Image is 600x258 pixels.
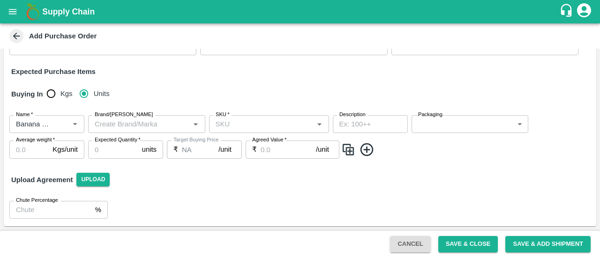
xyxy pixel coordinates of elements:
[505,236,591,252] button: Save & Add Shipment
[95,205,101,215] p: %
[313,118,325,130] button: Open
[252,144,257,155] p: ₹
[212,118,311,130] input: SKU
[261,140,316,158] input: 0.0
[390,236,430,252] button: Cancel
[9,201,91,219] input: Chute
[252,136,286,144] label: Agreed Value
[173,136,219,144] label: Target Buying Price
[12,118,54,130] input: Name
[173,144,178,155] p: ₹
[69,118,81,130] button: Open
[91,118,187,130] input: Create Brand/Marka
[218,144,232,155] p: /unit
[182,140,218,158] input: 0.0
[559,3,576,20] div: customer-support
[23,2,42,21] img: logo
[341,142,355,157] img: CloneIcon
[418,111,442,118] label: Packaging
[95,136,141,144] label: Expected Quantity
[11,68,96,75] strong: Expected Purchase Items
[2,1,23,22] button: open drawer
[42,7,95,16] b: Supply Chain
[88,140,138,158] input: 0
[76,173,110,186] span: Upload
[7,84,47,104] h6: Buying In
[16,111,33,118] label: Name
[142,144,157,155] p: units
[94,88,110,99] span: Units
[339,111,366,118] label: Description
[60,88,73,99] span: Kgs
[316,144,329,155] p: /unit
[438,236,498,252] button: Save & Close
[42,5,559,18] a: Supply Chain
[9,140,49,158] input: 0.0
[16,197,58,204] label: Chute Percentage
[11,176,73,184] strong: Upload Agreement
[52,144,78,155] p: Kgs/unit
[216,111,229,118] label: SKU
[95,111,153,118] label: Brand/[PERSON_NAME]
[47,84,117,103] div: buying_in
[16,136,55,144] label: Average weight
[29,32,97,40] b: Add Purchase Order
[576,2,592,22] div: account of current user
[189,118,202,130] button: Open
